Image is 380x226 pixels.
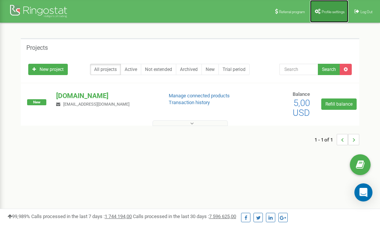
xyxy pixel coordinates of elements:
[8,214,30,219] span: 99,989%
[314,126,359,153] nav: ...
[133,214,236,219] span: Calls processed in the last 30 days :
[141,64,176,75] a: Not extended
[31,214,132,219] span: Calls processed in the last 7 days :
[321,98,357,110] a: Refill balance
[105,214,132,219] u: 1 744 194,00
[90,64,121,75] a: All projects
[201,64,219,75] a: New
[26,45,48,51] h5: Projects
[169,93,230,98] a: Manage connected products
[279,64,318,75] input: Search
[56,91,156,101] p: [DOMAIN_NAME]
[63,102,130,107] span: [EMAIL_ADDRESS][DOMAIN_NAME]
[318,64,340,75] button: Search
[293,91,310,97] span: Balance
[322,10,345,14] span: Profile settings
[28,64,68,75] a: New project
[360,10,372,14] span: Log Out
[169,100,210,105] a: Transaction history
[176,64,202,75] a: Archived
[121,64,141,75] a: Active
[354,183,372,201] div: Open Intercom Messenger
[279,10,305,14] span: Referral program
[218,64,250,75] a: Trial period
[27,99,46,105] span: New
[209,214,236,219] u: 7 596 625,00
[293,98,310,118] span: 5,00 USD
[314,134,337,145] span: 1 - 1 of 1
